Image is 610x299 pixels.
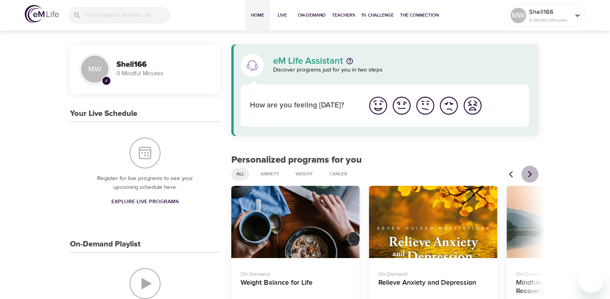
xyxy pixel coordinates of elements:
[415,95,436,116] img: ok
[111,197,179,207] span: Explore Live Programs
[273,11,292,19] span: Live
[361,11,394,19] span: 1% Challenge
[116,60,211,69] h3: Shell166
[290,168,318,180] div: Weight
[461,94,484,117] button: I'm feeling worst
[521,166,538,183] button: Next items
[231,186,360,258] button: Weight Balance for Life
[579,268,604,293] iframe: Button to launch messaging window
[231,155,539,166] h2: Personalized programs for you
[324,168,352,180] div: Cancer
[70,109,137,118] h3: Your Live Schedule
[108,195,182,209] a: Explore Live Programs
[70,240,140,249] h3: On-Demand Playlist
[504,166,521,183] button: Previous items
[529,17,570,24] p: 0 Mindful Minutes
[511,8,526,23] div: MW
[241,279,350,297] h4: Weight Balance for Life
[231,168,249,180] div: All
[325,171,352,177] span: Cancer
[298,11,326,19] span: On-Demand
[529,7,570,17] p: Shell166
[116,69,211,78] p: 0 Mindful Minutes
[25,5,59,23] img: logo
[391,95,412,116] img: good
[232,171,249,177] span: All
[438,95,460,116] img: bad
[256,171,284,177] span: Anxiety
[414,94,437,117] button: I'm feeling ok
[378,279,488,297] h4: Relieve Anxiety and Depression
[79,54,110,85] div: MW
[248,11,267,19] span: Home
[273,66,530,75] p: Discover programs just for you in two steps
[273,56,343,66] p: eM Life Assistant
[366,94,390,117] button: I'm feeling great
[241,267,350,279] p: On-Demand
[400,11,439,19] span: The Connection
[250,100,357,111] p: How are you feeling [DATE]?
[130,268,161,299] img: On-Demand Playlist
[437,94,461,117] button: I'm feeling bad
[84,7,170,24] input: Find programs, teachers, etc...
[378,267,488,279] p: On-Demand
[390,94,414,117] button: I'm feeling good
[255,168,284,180] div: Anxiety
[291,171,318,177] span: Weight
[85,174,205,192] p: Register for live programs to see your upcoming schedule here.
[367,95,389,116] img: great
[246,59,258,71] img: eM Life Assistant
[130,138,161,168] img: Your Live Schedule
[332,11,355,19] span: Teachers
[369,186,497,258] button: Relieve Anxiety and Depression
[462,95,483,116] img: worst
